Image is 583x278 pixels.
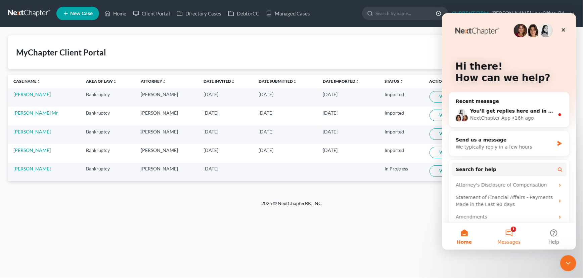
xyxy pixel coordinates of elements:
[263,7,313,19] a: Managed Cases
[7,118,128,143] div: Send us a messageWe typically reply in a few hours
[430,147,459,158] a: View
[56,227,79,231] span: Messages
[10,178,125,198] div: Statement of Financial Affairs - Payments Made in the Last 90 days
[399,80,403,84] i: unfold_more
[379,163,424,181] td: In Progress
[106,227,117,231] span: Help
[323,129,338,134] span: [DATE]
[375,7,437,19] input: Search by name...
[442,13,576,250] iframe: Intercom live chat
[430,128,459,140] a: View
[204,166,218,171] span: [DATE]
[323,79,359,84] a: Date Importedunfold_more
[259,110,273,116] span: [DATE]
[28,102,69,109] div: NextChapter App
[379,107,424,125] td: Imported
[14,153,54,160] span: Search for help
[204,129,218,134] span: [DATE]
[14,123,112,130] div: Send us a message
[81,88,135,107] td: Bankruptcy
[130,7,173,19] a: Client Portal
[13,79,41,84] a: Case Nameunfold_more
[45,210,89,237] button: Messages
[259,79,297,84] a: Date Submittedunfold_more
[259,147,273,153] span: [DATE]
[101,7,130,19] a: Home
[116,11,128,23] div: Close
[452,10,489,16] strong: CURRENT FIRM
[323,147,338,153] span: [DATE]
[135,144,198,162] td: [PERSON_NAME]
[162,80,166,84] i: unfold_more
[10,150,125,163] button: Search for help
[113,80,117,84] i: unfold_more
[173,7,225,19] a: Directory Cases
[560,255,576,271] iframe: Intercom live chat
[430,165,459,177] a: View
[86,79,117,84] a: Area of Lawunfold_more
[14,181,113,195] div: Statement of Financial Affairs - Payments Made in the Last 90 days
[424,75,575,88] th: Actions
[13,147,51,153] a: [PERSON_NAME]
[135,107,198,125] td: [PERSON_NAME]
[225,7,263,19] a: DebtorCC
[135,125,198,144] td: [PERSON_NAME]
[10,198,125,210] div: Amendments
[14,200,113,207] div: Amendments
[231,80,235,84] i: unfold_more
[70,11,93,16] span: New Case
[379,144,424,162] td: Imported
[379,88,424,107] td: Imported
[90,210,134,237] button: Help
[14,168,113,175] div: Attorney's Disclosure of Compensation
[15,227,30,231] span: Home
[14,130,112,137] div: We typically reply in a few hours
[81,144,135,162] td: Bankruptcy
[81,107,135,125] td: Bankruptcy
[13,110,58,116] a: [PERSON_NAME] Mr
[81,163,135,181] td: Bankruptcy
[37,80,41,84] i: unfold_more
[141,79,166,84] a: Attorneyunfold_more
[70,102,92,109] div: • 16h ago
[293,80,297,84] i: unfold_more
[355,80,359,84] i: unfold_more
[204,91,218,97] span: [DATE]
[379,125,424,144] td: Imported
[259,91,273,97] span: [DATE]
[100,200,483,212] div: 2025 © NextChapterBK, INC
[10,166,125,178] div: Attorney's Disclosure of Compensation
[204,110,218,116] span: [DATE]
[28,95,333,101] span: You’ll get replies here and in your email: ✉️ [EMAIL_ADDRESS][DOMAIN_NAME] Our usual reply time 🕒...
[204,147,218,153] span: [DATE]
[135,88,198,107] td: [PERSON_NAME]
[323,110,338,116] span: [DATE]
[323,91,338,97] span: [DATE]
[135,163,198,181] td: [PERSON_NAME]
[81,125,135,144] td: Bankruptcy
[13,91,51,97] a: [PERSON_NAME]
[430,110,459,121] a: View
[385,79,403,84] a: Statusunfold_more
[16,47,106,58] div: MyChapter Client Portal
[204,79,235,84] a: Date Invitedunfold_more
[259,129,273,134] span: [DATE]
[430,91,459,103] a: View
[13,166,51,171] a: [PERSON_NAME]
[13,129,51,134] a: [PERSON_NAME]
[448,7,575,19] a: CURRENT FIRM[PERSON_NAME] Law Office, P.A.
